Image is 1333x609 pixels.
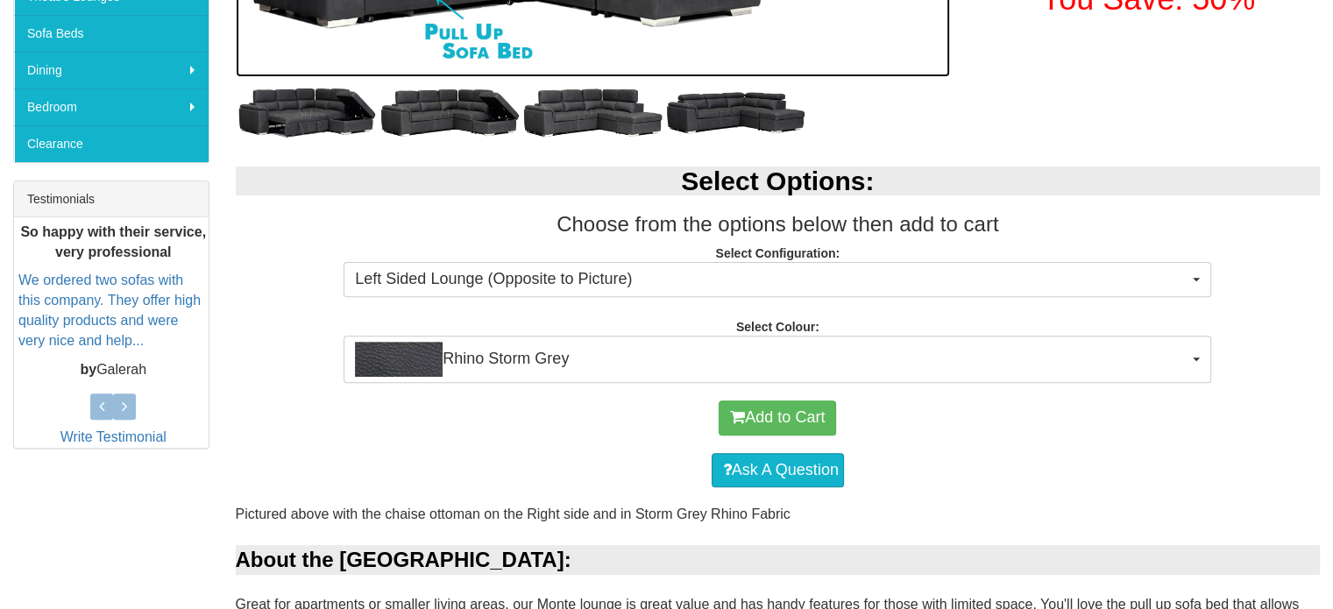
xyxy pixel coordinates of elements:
[14,125,209,162] a: Clearance
[60,429,167,444] a: Write Testimonial
[14,15,209,52] a: Sofa Beds
[715,246,840,260] strong: Select Configuration:
[14,52,209,89] a: Dining
[355,268,1188,291] span: Left Sided Lounge (Opposite to Picture)
[14,181,209,217] div: Testimonials
[80,362,96,377] b: by
[344,336,1211,383] button: Rhino Storm GreyRhino Storm Grey
[719,400,836,436] button: Add to Cart
[681,166,874,195] b: Select Options:
[14,89,209,125] a: Bedroom
[18,360,209,380] p: Galerah
[18,273,201,348] a: We ordered two sofas with this company. They offer high quality products and were very nice and h...
[344,262,1211,297] button: Left Sided Lounge (Opposite to Picture)
[236,545,1321,575] div: About the [GEOGRAPHIC_DATA]:
[236,213,1321,236] h3: Choose from the options below then add to cart
[712,453,844,488] a: Ask A Question
[355,342,1188,377] span: Rhino Storm Grey
[355,342,443,377] img: Rhino Storm Grey
[20,224,206,259] b: So happy with their service, very professional
[736,320,819,334] strong: Select Colour:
